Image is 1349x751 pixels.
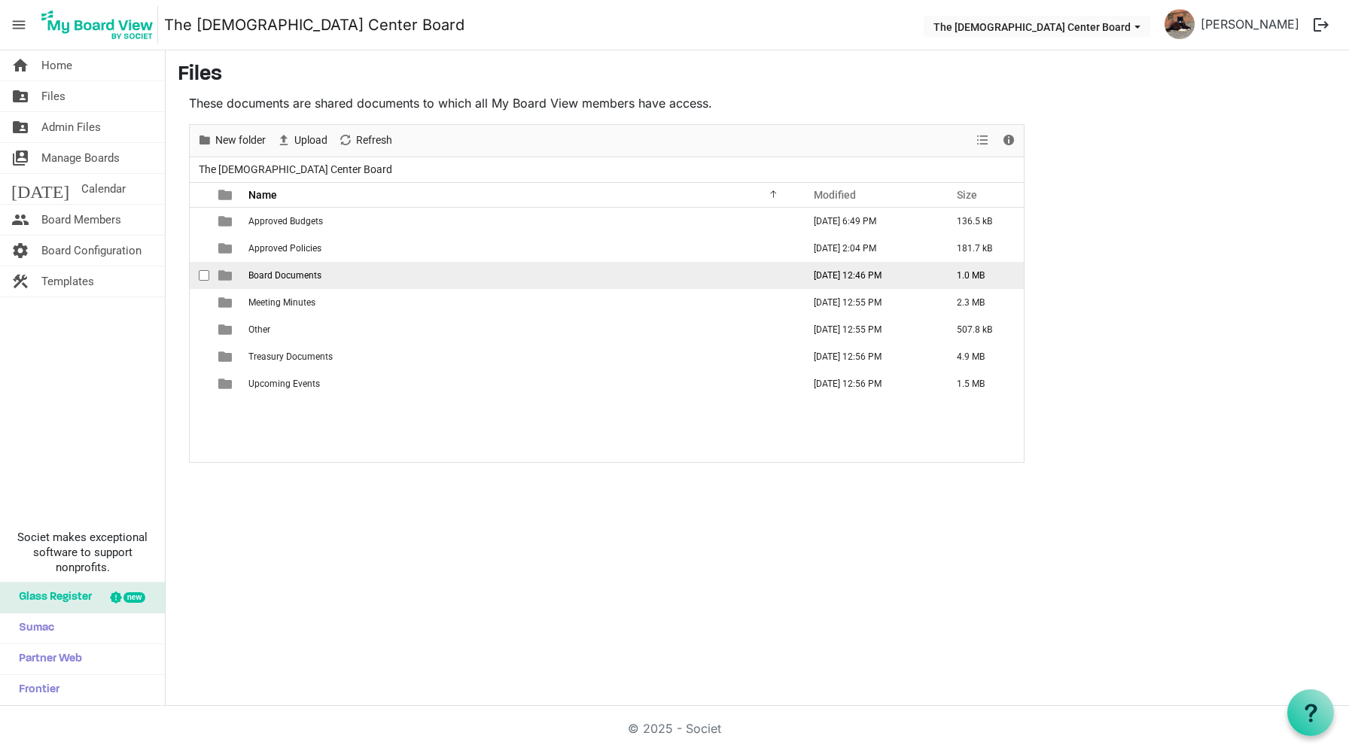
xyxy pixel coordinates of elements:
[11,236,29,266] span: settings
[11,143,29,173] span: switch_account
[628,721,721,736] a: © 2025 - Societ
[41,266,94,296] span: Templates
[214,131,267,150] span: New folder
[941,289,1024,316] td: 2.3 MB is template cell column header Size
[190,370,209,397] td: checkbox
[1195,9,1305,39] a: [PERSON_NAME]
[248,379,320,389] span: Upcoming Events
[190,316,209,343] td: checkbox
[81,174,126,204] span: Calendar
[941,208,1024,235] td: 136.5 kB is template cell column header Size
[190,208,209,235] td: checkbox
[798,316,941,343] td: September 05, 2025 12:55 PM column header Modified
[11,50,29,81] span: home
[798,235,941,262] td: February 20, 2025 2:04 PM column header Modified
[336,131,395,150] button: Refresh
[7,530,158,575] span: Societ makes exceptional software to support nonprofits.
[293,131,329,150] span: Upload
[41,205,121,235] span: Board Members
[798,289,941,316] td: September 05, 2025 12:55 PM column header Modified
[924,16,1150,37] button: The LGBT Center Board dropdownbutton
[941,235,1024,262] td: 181.7 kB is template cell column header Size
[248,351,333,362] span: Treasury Documents
[814,189,856,201] span: Modified
[41,50,72,81] span: Home
[41,236,142,266] span: Board Configuration
[798,262,941,289] td: September 04, 2025 12:46 PM column header Modified
[274,131,330,150] button: Upload
[190,289,209,316] td: checkbox
[192,125,271,157] div: New folder
[244,370,798,397] td: Upcoming Events is template cell column header Name
[941,316,1024,343] td: 507.8 kB is template cell column header Size
[248,216,323,227] span: Approved Budgets
[178,62,1337,88] h3: Files
[11,613,54,643] span: Sumac
[11,205,29,235] span: people
[41,112,101,142] span: Admin Files
[248,270,321,281] span: Board Documents
[190,343,209,370] td: checkbox
[190,262,209,289] td: checkbox
[5,11,33,39] span: menu
[244,235,798,262] td: Approved Policies is template cell column header Name
[189,94,1025,112] p: These documents are shared documents to which all My Board View members have access.
[209,370,244,397] td: is template cell column header type
[798,370,941,397] td: September 05, 2025 12:56 PM column header Modified
[209,262,244,289] td: is template cell column header type
[355,131,394,150] span: Refresh
[11,675,59,705] span: Frontier
[123,592,145,603] div: new
[941,343,1024,370] td: 4.9 MB is template cell column header Size
[190,235,209,262] td: checkbox
[41,143,120,173] span: Manage Boards
[244,262,798,289] td: Board Documents is template cell column header Name
[37,6,158,44] img: My Board View Logo
[209,289,244,316] td: is template cell column header type
[11,81,29,111] span: folder_shared
[248,324,270,335] span: Other
[11,174,69,204] span: [DATE]
[999,131,1019,150] button: Details
[11,266,29,296] span: construction
[209,208,244,235] td: is template cell column header type
[973,131,991,150] button: View dropdownbutton
[244,208,798,235] td: Approved Budgets is template cell column header Name
[196,160,395,179] span: The [DEMOGRAPHIC_DATA] Center Board
[11,644,82,674] span: Partner Web
[248,189,277,201] span: Name
[244,316,798,343] td: Other is template cell column header Name
[970,125,996,157] div: View
[164,10,464,40] a: The [DEMOGRAPHIC_DATA] Center Board
[248,243,321,254] span: Approved Policies
[11,582,92,613] span: Glass Register
[209,235,244,262] td: is template cell column header type
[41,81,65,111] span: Files
[996,125,1022,157] div: Details
[957,189,977,201] span: Size
[209,343,244,370] td: is template cell column header type
[1165,9,1195,39] img: el-DYUlb0S8XfxGYDI5b_ZL4IW-PUmsRY2FRSCZNfQdJJilJo0lfquUxSxtyWKX1rXzE2N0WMmIsrrdbiKZs5w_thumb.png
[11,112,29,142] span: folder_shared
[798,208,941,235] td: March 01, 2025 6:49 PM column header Modified
[195,131,269,150] button: New folder
[333,125,397,157] div: Refresh
[941,370,1024,397] td: 1.5 MB is template cell column header Size
[37,6,164,44] a: My Board View Logo
[244,343,798,370] td: Treasury Documents is template cell column header Name
[248,297,315,308] span: Meeting Minutes
[1305,9,1337,41] button: logout
[244,289,798,316] td: Meeting Minutes is template cell column header Name
[941,262,1024,289] td: 1.0 MB is template cell column header Size
[209,316,244,343] td: is template cell column header type
[271,125,333,157] div: Upload
[798,343,941,370] td: September 05, 2025 12:56 PM column header Modified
